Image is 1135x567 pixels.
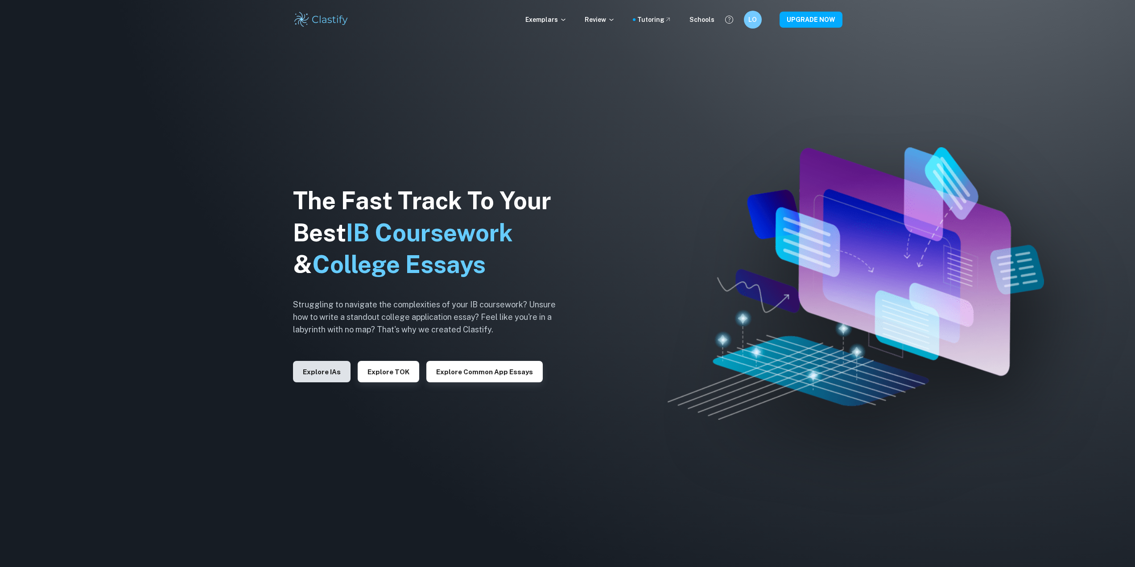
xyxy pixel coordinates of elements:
[722,12,737,27] button: Help and Feedback
[293,361,351,382] button: Explore IAs
[689,15,714,25] a: Schools
[293,298,570,336] h6: Struggling to navigate the complexities of your IB coursework? Unsure how to write a standout col...
[293,11,350,29] img: Clastify logo
[293,185,570,281] h1: The Fast Track To Your Best &
[346,219,513,247] span: IB Coursework
[585,15,615,25] p: Review
[312,250,486,278] span: College Essays
[744,11,762,29] button: LO
[525,15,567,25] p: Exemplars
[358,367,419,376] a: Explore TOK
[293,367,351,376] a: Explore IAs
[426,367,543,376] a: Explore Common App essays
[668,147,1044,419] img: Clastify hero
[780,12,842,28] button: UPGRADE NOW
[747,15,758,25] h6: LO
[637,15,672,25] a: Tutoring
[426,361,543,382] button: Explore Common App essays
[358,361,419,382] button: Explore TOK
